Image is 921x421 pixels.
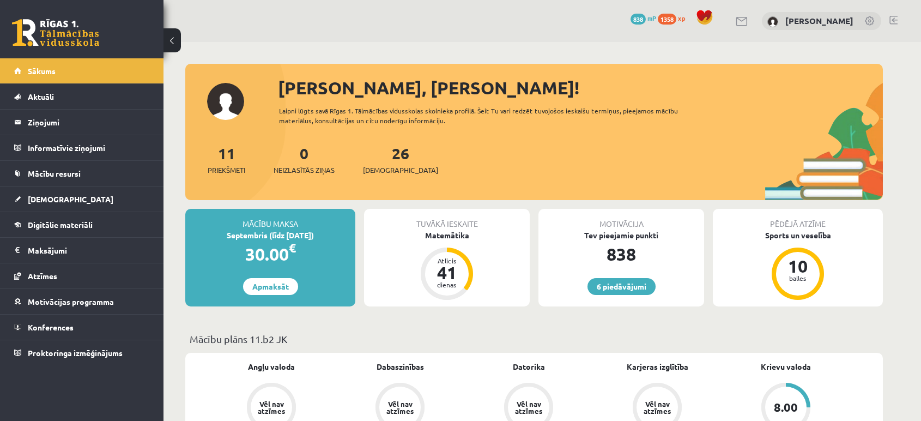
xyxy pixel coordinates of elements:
legend: Ziņojumi [28,110,150,135]
span: Mācību resursi [28,169,81,178]
a: 838 mP [631,14,656,22]
div: Vēl nav atzīmes [513,400,544,414]
span: Konferences [28,322,74,332]
p: Mācību plāns 11.b2 JK [190,332,878,346]
a: Sākums [14,58,150,83]
div: Tev pieejamie punkti [538,230,704,241]
div: dienas [431,281,463,288]
span: [DEMOGRAPHIC_DATA] [363,165,438,176]
div: Vēl nav atzīmes [642,400,672,414]
a: Dabaszinības [377,361,424,372]
a: Digitālie materiāli [14,212,150,237]
div: balles [781,275,814,281]
a: Aktuāli [14,84,150,109]
a: Mācību resursi [14,161,150,186]
a: Informatīvie ziņojumi [14,135,150,160]
span: Sākums [28,66,56,76]
a: 0Neizlasītās ziņas [274,143,335,176]
a: Sports un veselība 10 balles [713,230,883,302]
img: Arnolds Mikuličs [767,16,778,27]
span: Proktoringa izmēģinājums [28,348,123,358]
a: Maksājumi [14,238,150,263]
span: [DEMOGRAPHIC_DATA] [28,194,113,204]
a: Ziņojumi [14,110,150,135]
a: Karjeras izglītība [627,361,688,372]
span: Motivācijas programma [28,297,114,306]
legend: Maksājumi [28,238,150,263]
div: Vēl nav atzīmes [385,400,415,414]
div: Tuvākā ieskaite [364,209,530,230]
a: 11Priekšmeti [208,143,245,176]
a: Rīgas 1. Tālmācības vidusskola [12,19,99,46]
div: Motivācija [538,209,704,230]
a: [DEMOGRAPHIC_DATA] [14,187,150,212]
span: Neizlasītās ziņas [274,165,335,176]
a: 26[DEMOGRAPHIC_DATA] [363,143,438,176]
a: [PERSON_NAME] [785,15,853,26]
span: mP [647,14,656,22]
a: Konferences [14,315,150,340]
div: 30.00 [185,241,355,267]
div: Sports un veselība [713,230,883,241]
a: Motivācijas programma [14,289,150,314]
div: Matemātika [364,230,530,241]
a: Matemātika Atlicis 41 dienas [364,230,530,302]
a: Atzīmes [14,263,150,288]
div: 838 [538,241,704,267]
legend: Informatīvie ziņojumi [28,135,150,160]
a: Datorika [513,361,545,372]
div: Vēl nav atzīmes [256,400,287,414]
a: Apmaksāt [243,278,298,295]
div: [PERSON_NAME], [PERSON_NAME]! [278,75,883,101]
a: Angļu valoda [248,361,295,372]
div: 41 [431,264,463,281]
a: Proktoringa izmēģinājums [14,340,150,365]
div: Mācību maksa [185,209,355,230]
a: Krievu valoda [761,361,811,372]
span: 1358 [658,14,676,25]
span: Atzīmes [28,271,57,281]
span: Digitālie materiāli [28,220,93,230]
span: 838 [631,14,646,25]
span: Aktuāli [28,92,54,101]
div: 8.00 [774,401,798,413]
div: Laipni lūgts savā Rīgas 1. Tālmācības vidusskolas skolnieka profilā. Šeit Tu vari redzēt tuvojošo... [279,106,698,125]
span: € [289,240,296,256]
div: 10 [781,257,814,275]
a: 6 piedāvājumi [587,278,656,295]
span: xp [678,14,685,22]
div: Septembris (līdz [DATE]) [185,230,355,241]
span: Priekšmeti [208,165,245,176]
div: Atlicis [431,257,463,264]
a: 1358 xp [658,14,690,22]
div: Pēdējā atzīme [713,209,883,230]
